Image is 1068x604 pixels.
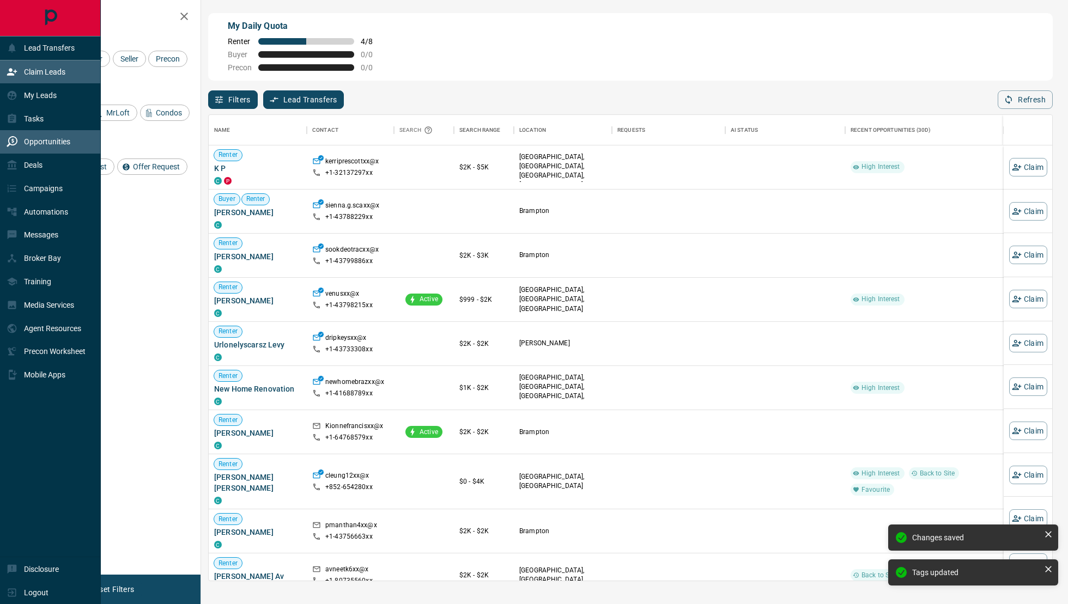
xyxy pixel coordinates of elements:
[214,283,242,292] span: Renter
[459,427,508,437] p: $2K - $2K
[415,295,442,304] span: Active
[325,433,373,442] p: +1- 64768579xx
[90,105,137,121] div: MrLoft
[325,565,369,576] p: avneetk6xx@x
[325,289,359,301] p: venusxx@x
[228,63,252,72] span: Precon
[519,566,606,584] p: [GEOGRAPHIC_DATA], [GEOGRAPHIC_DATA]
[325,345,373,354] p: +1- 43733308xx
[325,212,373,222] p: +1- 43788229xx
[1009,422,1047,440] button: Claim
[214,115,230,145] div: Name
[228,50,252,59] span: Buyer
[214,163,301,174] span: K P
[612,115,725,145] div: Requests
[454,115,514,145] div: Search Range
[224,177,232,185] div: property.ca
[214,221,222,229] div: condos.ca
[214,460,242,469] span: Renter
[117,54,142,63] span: Seller
[208,90,258,109] button: Filters
[214,527,301,538] span: [PERSON_NAME]
[459,251,508,260] p: $2K - $3K
[459,295,508,304] p: $999 - $2K
[912,568,1040,577] div: Tags updated
[148,51,187,67] div: Precon
[851,115,931,145] div: Recent Opportunities (30d)
[214,541,222,548] div: condos.ca
[725,115,845,145] div: AI Status
[214,571,301,582] span: [PERSON_NAME] Av
[1009,246,1047,264] button: Claim
[857,162,905,172] span: High Interest
[998,90,1053,109] button: Refresh
[214,353,222,361] div: condos.ca
[459,115,501,145] div: Search Range
[361,63,385,72] span: 0 / 0
[214,428,301,438] span: [PERSON_NAME]
[325,532,373,541] p: +1- 43756663xx
[152,54,184,63] span: Precon
[459,526,508,536] p: $2K - $2K
[519,373,606,420] p: [GEOGRAPHIC_DATA], [GEOGRAPHIC_DATA], [GEOGRAPHIC_DATA], [GEOGRAPHIC_DATA] | [GEOGRAPHIC_DATA]
[1009,509,1047,528] button: Claim
[519,339,606,348] p: [PERSON_NAME]
[242,194,270,204] span: Renter
[214,309,222,317] div: condos.ca
[113,51,146,67] div: Seller
[519,527,606,536] p: Brampton
[83,580,141,599] button: Reset Filters
[35,11,190,24] h2: Filters
[325,377,384,389] p: newhomebrazxx@x
[857,383,905,393] span: High Interest
[214,559,242,568] span: Renter
[214,398,222,405] div: condos.ca
[1009,290,1047,308] button: Claim
[459,162,508,172] p: $2K - $5K
[209,115,307,145] div: Name
[1009,334,1047,352] button: Claim
[140,105,190,121] div: Condos
[214,383,301,394] span: New Home Renovation
[845,115,1004,145] div: Recent Opportunities (30d)
[325,422,383,433] p: Kionnefrancisxx@x
[214,239,242,248] span: Renter
[514,115,612,145] div: Location
[415,428,442,437] span: Active
[325,201,379,212] p: sienna.g.scaxx@x
[214,327,242,336] span: Renter
[1009,377,1047,396] button: Claim
[325,257,373,266] p: +1- 43799886xx
[361,50,385,59] span: 0 / 0
[325,157,379,168] p: kerriprescottxx@x
[228,37,252,46] span: Renter
[617,115,645,145] div: Requests
[214,497,222,504] div: condos.ca
[519,251,606,260] p: Brampton
[325,333,367,345] p: dripkeysxx@x
[1009,466,1047,484] button: Claim
[459,570,508,580] p: $2K - $2K
[325,483,373,492] p: +852- 654280xx
[915,469,960,478] span: Back to Site
[731,115,758,145] div: AI Status
[152,108,186,117] span: Condos
[459,339,508,349] p: $2K - $2K
[325,576,373,585] p: +1- 80735560xx
[102,108,133,117] span: MrLoft
[519,428,606,437] p: Brampton
[857,295,905,304] span: High Interest
[214,177,222,185] div: condos.ca
[214,265,222,273] div: condos.ca
[214,150,242,160] span: Renter
[129,162,184,171] span: Offer Request
[1009,158,1047,176] button: Claim
[214,339,301,350] span: Urlonelyscarsz Levy
[399,115,435,145] div: Search
[214,251,301,262] span: [PERSON_NAME]
[857,571,901,580] span: Back to Site
[1009,202,1047,221] button: Claim
[325,245,379,257] p: sookdeotracxx@x
[214,371,242,381] span: Renter
[325,389,373,398] p: +1- 41688789xx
